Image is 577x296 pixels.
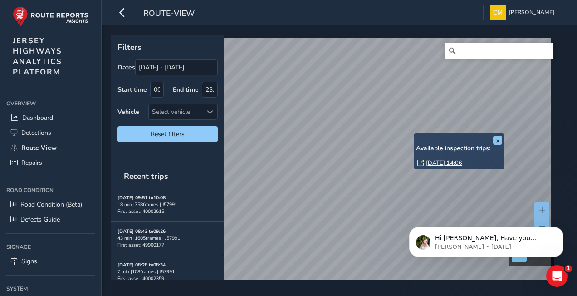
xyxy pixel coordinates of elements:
span: First asset: 40002615 [117,208,164,215]
span: Dashboard [22,113,53,122]
a: Road Condition (Beta) [6,197,95,212]
span: Defects Guide [20,215,60,224]
span: Reset filters [124,130,211,138]
a: Defects Guide [6,212,95,227]
img: rr logo [13,6,88,27]
a: Dashboard [6,110,95,125]
label: End time [173,85,199,94]
div: Overview [6,97,95,110]
span: Recent trips [117,164,175,188]
span: Road Condition (Beta) [20,200,82,209]
label: Start time [117,85,147,94]
div: Select vehicle [149,104,202,119]
img: diamond-layout [490,5,506,20]
p: Filters [117,41,218,53]
span: First asset: 40002359 [117,275,164,282]
span: First asset: 49900177 [117,242,164,248]
strong: [DATE] 08:43 to 09:26 [117,228,166,235]
a: Repairs [6,155,95,170]
span: [PERSON_NAME] [509,5,554,20]
div: Road Condition [6,183,95,197]
button: x [493,136,502,145]
div: 43 min | 1605 frames | J57991 [117,235,218,242]
a: Detections [6,125,95,140]
a: Signs [6,254,95,269]
div: System [6,282,95,296]
canvas: Map [114,38,551,291]
span: 1 [565,265,572,272]
span: Signs [21,257,37,266]
div: 18 min | 758 frames | J57991 [117,201,218,208]
label: Vehicle [117,108,139,116]
span: route-view [143,8,195,20]
span: Repairs [21,158,42,167]
button: Reset filters [117,126,218,142]
input: Search [445,43,553,59]
iframe: Intercom notifications message [396,208,577,271]
h6: Available inspection trips: [416,145,502,153]
span: JERSEY HIGHWAYS ANALYTICS PLATFORM [13,35,62,77]
span: Route View [21,143,57,152]
label: Dates [117,63,135,72]
div: 7 min | 108 frames | J57991 [117,268,218,275]
strong: [DATE] 08:28 to 08:34 [117,261,166,268]
a: Route View [6,140,95,155]
button: [PERSON_NAME] [490,5,557,20]
a: [DATE] 14:06 [426,159,462,167]
iframe: Intercom live chat [546,265,568,287]
strong: [DATE] 09:51 to 10:08 [117,194,166,201]
span: Detections [21,128,51,137]
div: Signage [6,240,95,254]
